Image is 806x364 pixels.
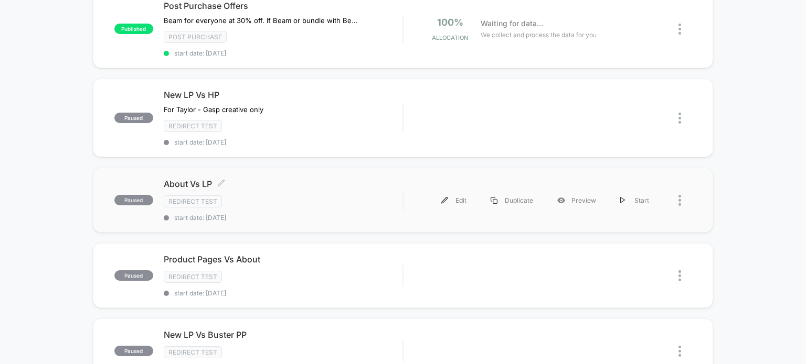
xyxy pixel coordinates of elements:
span: Redirect Test [164,120,222,132]
img: menu [620,197,625,204]
span: paused [114,346,153,356]
span: Post Purchase Offers [164,1,403,11]
span: Product Pages Vs About [164,254,403,264]
div: Duplicate [479,189,545,212]
img: menu [441,197,448,204]
span: start date: [DATE] [164,214,403,222]
img: close [678,270,681,281]
span: start date: [DATE] [164,138,403,146]
span: For Taylor - Gasp creative only [164,105,263,114]
img: menu [491,197,497,204]
span: Waiting for data... [481,18,543,29]
span: Redirect Test [164,271,222,283]
span: We collect and process the data for you [481,30,597,40]
span: start date: [DATE] [164,49,403,57]
span: Redirect Test [164,346,222,358]
span: Post Purchase [164,31,227,43]
span: New LP Vs HP [164,90,403,100]
div: Start [608,189,661,212]
span: About Vs LP [164,179,403,189]
div: Edit [429,189,479,212]
img: close [678,113,681,124]
span: New LP Vs Buster PP [164,329,403,340]
img: close [678,24,681,35]
span: published [114,24,153,34]
span: start date: [DATE] [164,289,403,297]
span: paused [114,113,153,123]
span: Redirect Test [164,195,222,207]
img: close [678,195,681,206]
span: paused [114,270,153,281]
span: Beam for everyone at 30% off. If Beam or bundle with Beam is in cart: Gasp at 30% off [164,16,358,25]
div: Preview [545,189,608,212]
span: 100% [437,17,463,28]
span: paused [114,195,153,205]
img: close [678,346,681,357]
span: Allocation [432,34,468,41]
